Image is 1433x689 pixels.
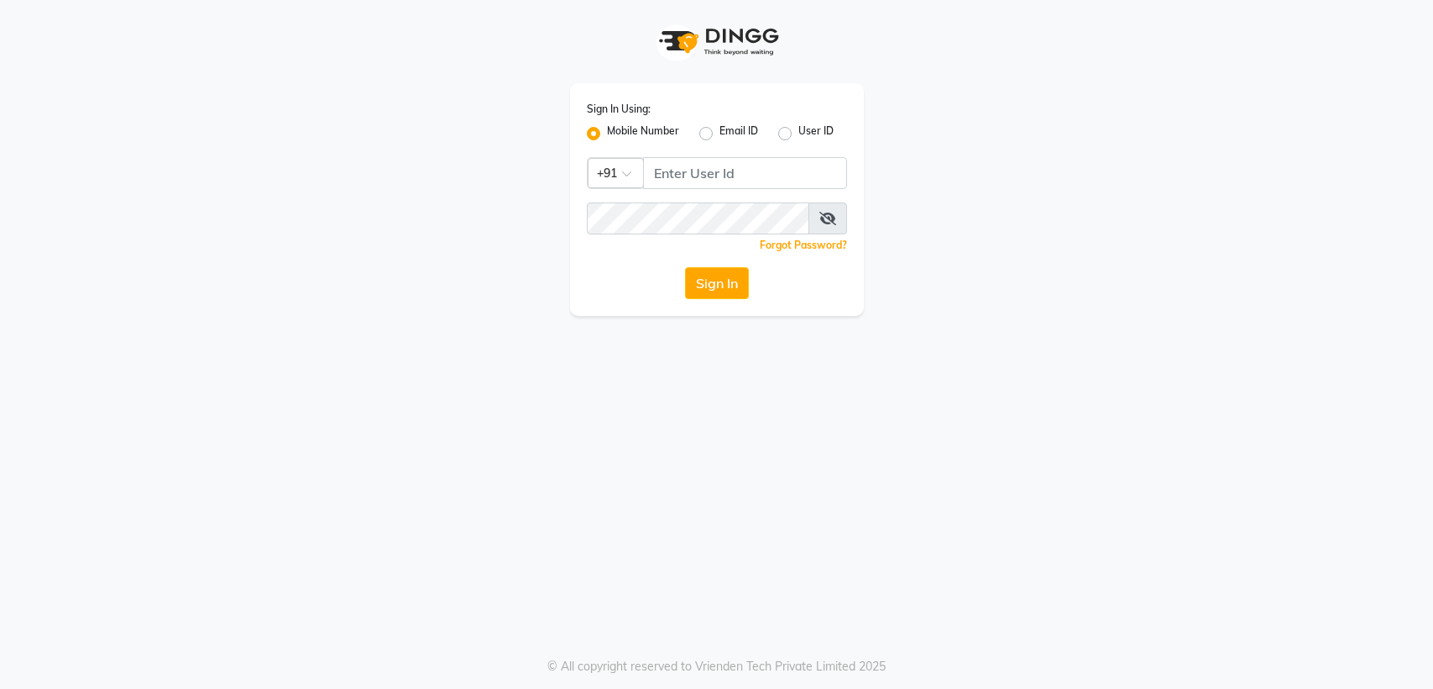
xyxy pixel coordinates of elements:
[587,202,809,234] input: Username
[760,239,847,251] a: Forgot Password?
[643,157,847,189] input: Username
[587,102,651,117] label: Sign In Using:
[685,267,749,299] button: Sign In
[650,17,784,66] img: logo1.svg
[719,124,758,144] label: Email ID
[607,124,679,144] label: Mobile Number
[798,124,834,144] label: User ID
